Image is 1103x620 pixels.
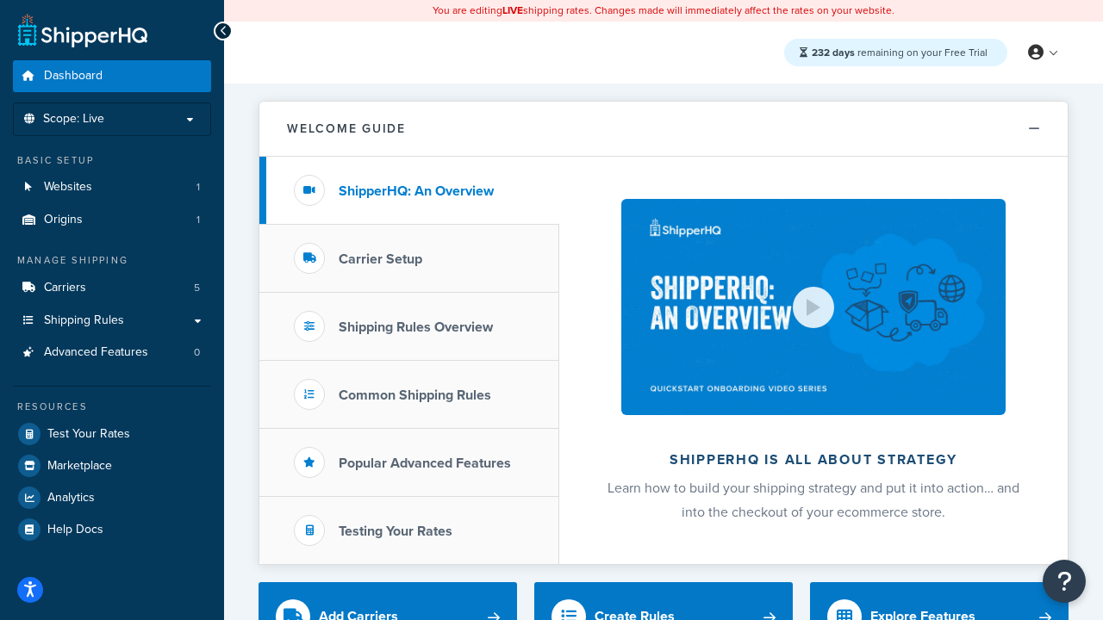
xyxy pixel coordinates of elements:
[47,459,112,474] span: Marketplace
[13,272,211,304] li: Carriers
[44,69,103,84] span: Dashboard
[47,491,95,505] span: Analytics
[13,305,211,337] a: Shipping Rules
[339,387,491,403] h3: Common Shipping Rules
[339,251,422,267] h3: Carrier Setup
[13,337,211,369] a: Advanced Features0
[196,213,200,227] span: 1
[608,478,1019,522] span: Learn how to build your shipping strategy and put it into action… and into the checkout of your e...
[13,272,211,304] a: Carriers5
[43,112,104,127] span: Scope: Live
[47,523,103,537] span: Help Docs
[339,183,494,199] h3: ShipperHQ: An Overview
[13,204,211,236] li: Origins
[44,281,86,295] span: Carriers
[44,313,124,328] span: Shipping Rules
[196,180,200,195] span: 1
[812,45,988,60] span: remaining on your Free Trial
[502,3,523,18] b: LIVE
[13,450,211,481] a: Marketplace
[13,514,211,545] a: Help Docs
[44,213,83,227] span: Origins
[1043,560,1086,603] button: Open Resource Center
[339,524,452,539] h3: Testing Your Rates
[44,180,92,195] span: Websites
[44,345,148,360] span: Advanced Features
[13,400,211,414] div: Resources
[13,482,211,513] a: Analytics
[194,281,200,295] span: 5
[13,171,211,203] li: Websites
[47,427,130,442] span: Test Your Rates
[339,456,511,471] h3: Popular Advanced Features
[13,153,211,168] div: Basic Setup
[605,452,1022,468] h2: ShipperHQ is all about strategy
[13,418,211,449] a: Test Your Rates
[259,102,1068,157] button: Welcome Guide
[13,253,211,268] div: Manage Shipping
[13,337,211,369] li: Advanced Features
[812,45,855,60] strong: 232 days
[339,319,493,335] h3: Shipping Rules Overview
[13,60,211,92] a: Dashboard
[621,199,1006,415] img: ShipperHQ is all about strategy
[194,345,200,360] span: 0
[287,122,406,135] h2: Welcome Guide
[13,204,211,236] a: Origins1
[13,171,211,203] a: Websites1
